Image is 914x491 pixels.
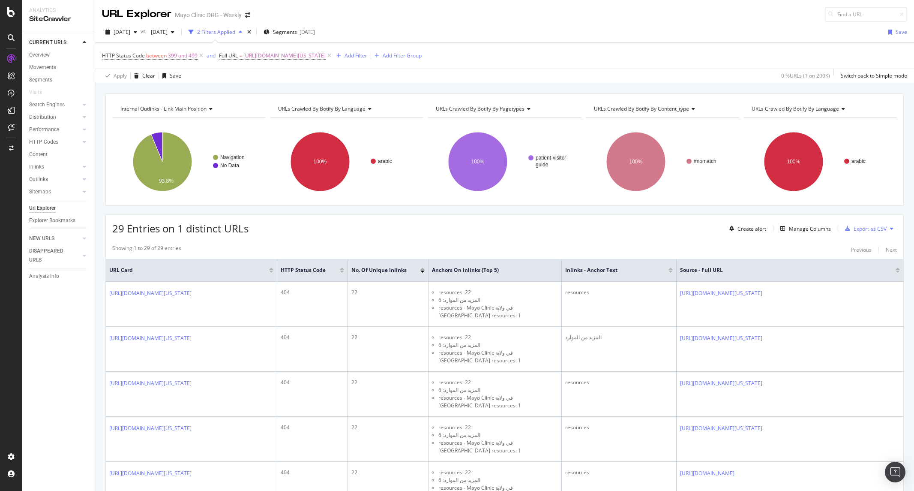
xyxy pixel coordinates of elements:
[300,28,315,36] div: [DATE]
[886,246,897,253] div: Next
[29,125,59,134] div: Performance
[120,105,207,112] span: Internal Outlinks - Link Main Position
[109,424,192,433] a: [URL][DOMAIN_NAME][US_STATE]
[536,162,548,168] text: guide
[29,138,80,147] a: HTTP Codes
[170,72,181,79] div: Save
[102,52,145,59] span: HTTP Status Code
[29,125,80,134] a: Performance
[842,222,887,235] button: Export as CSV
[345,52,367,59] div: Add Filter
[281,266,327,274] span: HTTP Status Code
[29,88,42,97] div: Visits
[743,124,896,199] svg: A chart.
[680,469,734,478] a: [URL][DOMAIN_NAME]
[378,158,392,164] text: arabic
[220,163,239,169] text: No Data
[29,63,56,72] div: Movements
[471,159,485,165] text: 100%
[438,304,558,319] li: resources - Mayo Clinic في ولاية [GEOGRAPHIC_DATA] resources: 1
[29,234,54,243] div: NEW URLS
[29,138,58,147] div: HTTP Codes
[119,102,258,116] h4: Internal Outlinks - Link Main Position
[109,469,192,478] a: [URL][DOMAIN_NAME][US_STATE]
[142,72,155,79] div: Clear
[29,204,89,213] a: Url Explorer
[29,175,80,184] a: Outlinks
[428,124,580,199] div: A chart.
[438,349,558,364] li: resources - Mayo Clinic في ولاية [GEOGRAPHIC_DATA] resources: 1
[351,266,408,274] span: No. of Unique Inlinks
[29,75,52,84] div: Segments
[29,113,56,122] div: Distribution
[737,225,766,232] div: Create alert
[281,379,344,386] div: 404
[438,289,558,296] li: resources: 22
[141,27,147,35] span: vs
[207,51,216,60] button: and
[29,75,89,84] a: Segments
[438,394,558,410] li: resources - Mayo Clinic في ولاية [GEOGRAPHIC_DATA] resources: 1
[432,266,545,274] span: Anchors on Inlinks (top 5)
[854,225,887,232] div: Export as CSV
[680,289,762,298] a: [URL][DOMAIN_NAME][US_STATE]
[565,469,673,476] div: resources
[112,124,264,199] svg: A chart.
[333,51,367,61] button: Add Filter
[131,69,155,83] button: Clear
[168,50,198,62] span: 399 and 499
[29,88,51,97] a: Visits
[246,28,253,36] div: times
[438,469,558,476] li: resources: 22
[680,266,883,274] span: Source - Full URL
[281,334,344,341] div: 404
[438,439,558,455] li: resources - Mayo Clinic في ولاية [GEOGRAPHIC_DATA] resources: 1
[207,52,216,59] div: and
[434,102,573,116] h4: URLs Crawled By Botify By pagetypes
[114,28,130,36] span: 2025 Sep. 17th
[29,272,59,281] div: Analysis Info
[371,51,422,61] button: Add Filter Group
[789,225,831,232] div: Manage Columns
[565,334,673,341] div: المزيد من الموارد
[109,289,192,298] a: [URL][DOMAIN_NAME][US_STATE]
[438,334,558,341] li: resources: 22
[29,38,80,47] a: CURRENT URLS
[29,216,89,225] a: Explorer Bookmarks
[438,379,558,386] li: resources: 22
[29,100,80,109] a: Search Engines
[851,246,872,253] div: Previous
[29,175,48,184] div: Outlinks
[351,379,425,386] div: 22
[29,204,56,213] div: Url Explorer
[837,69,907,83] button: Switch back to Simple mode
[29,100,65,109] div: Search Engines
[175,11,242,19] div: Mayo Clinic ORG - Weekly
[680,334,762,343] a: [URL][DOMAIN_NAME][US_STATE]
[29,272,89,281] a: Analysis Info
[159,178,174,184] text: 93.8%
[885,25,907,39] button: Save
[851,244,872,255] button: Previous
[592,102,731,116] h4: URLs Crawled By Botify By content_type
[726,222,766,235] button: Create alert
[438,341,558,349] li: المزيد من الموارد: 6
[314,159,327,165] text: 100%
[29,187,80,196] a: Sitemaps
[112,221,249,235] span: 29 Entries on 1 distinct URLs
[886,244,897,255] button: Next
[781,72,830,79] div: 0 % URLs ( 1 on 200K )
[102,25,141,39] button: [DATE]
[383,52,422,59] div: Add Filter Group
[278,105,366,112] span: URLs Crawled By Botify By language
[270,124,422,199] svg: A chart.
[112,244,181,255] div: Showing 1 to 29 of 29 entries
[146,52,167,59] span: between
[777,223,831,234] button: Manage Columns
[351,289,425,296] div: 22
[680,379,762,388] a: [URL][DOMAIN_NAME][US_STATE]
[185,25,246,39] button: 2 Filters Applied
